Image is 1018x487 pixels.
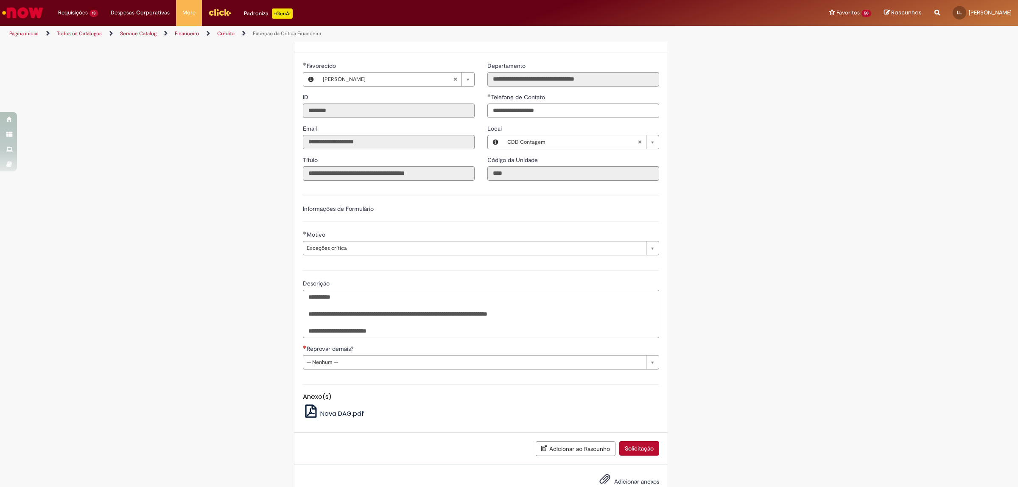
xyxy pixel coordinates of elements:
[487,156,540,164] label: Somente leitura - Código da Unidade
[307,355,642,369] span: -- Nenhum --
[491,93,547,101] span: Telefone de Contato
[487,125,503,132] span: Local
[303,156,319,164] label: Somente leitura - Título
[303,205,374,213] label: Informações de Formulário
[57,30,102,37] a: Todos os Catálogos
[969,9,1012,16] span: [PERSON_NAME]
[487,166,659,181] input: Código da Unidade
[111,8,170,17] span: Despesas Corporativas
[303,280,331,287] span: Descrição
[487,104,659,118] input: Telefone de Contato
[614,478,659,485] span: Adicionar anexos
[536,441,615,456] button: Adicionar ao Rascunho
[9,30,39,37] a: Página inicial
[488,135,503,149] button: Local, Visualizar este registro CDD Contagem
[487,72,659,87] input: Departamento
[619,441,659,456] button: Solicitação
[303,231,307,235] span: Obrigatório Preenchido
[487,62,527,70] label: Somente leitura - Departamento
[303,62,307,66] span: Obrigatório Preenchido
[303,290,659,339] textarea: Descrição
[891,8,922,17] span: Rascunhos
[307,345,355,353] span: Reprovar demais?
[633,135,646,149] abbr: Limpar campo Local
[303,166,475,181] input: Título
[307,241,642,255] span: Exceções crítica
[861,10,871,17] span: 50
[507,135,638,149] span: CDD Contagem
[175,30,199,37] a: Financeiro
[303,345,307,349] span: Necessários
[836,8,860,17] span: Favoritos
[303,393,659,400] h5: Anexo(s)
[303,409,364,418] a: Nova DAG.pdf
[1,4,45,21] img: ServiceNow
[182,8,196,17] span: More
[217,30,235,37] a: Crédito
[303,135,475,149] input: Email
[303,93,310,101] label: Somente leitura - ID
[884,9,922,17] a: Rascunhos
[487,94,491,97] span: Obrigatório Preenchido
[319,73,474,86] a: [PERSON_NAME]Limpar campo Favorecido
[120,30,157,37] a: Service Catalog
[323,73,453,86] span: [PERSON_NAME]
[307,231,327,238] span: Motivo
[449,73,461,86] abbr: Limpar campo Favorecido
[303,124,319,133] label: Somente leitura - Email
[303,104,475,118] input: ID
[208,6,231,19] img: click_logo_yellow_360x200.png
[253,30,321,37] a: Exceção da Crítica Financeira
[89,10,98,17] span: 13
[303,73,319,86] button: Favorecido, Visualizar este registro Lucas Madeira De Lima
[957,10,962,15] span: LL
[6,26,672,42] ul: Trilhas de página
[58,8,88,17] span: Requisições
[503,135,659,149] a: CDD ContagemLimpar campo Local
[272,8,293,19] p: +GenAi
[303,125,319,132] span: Somente leitura - Email
[244,8,293,19] div: Padroniza
[307,62,338,70] span: Necessários - Favorecido
[320,409,364,418] span: Nova DAG.pdf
